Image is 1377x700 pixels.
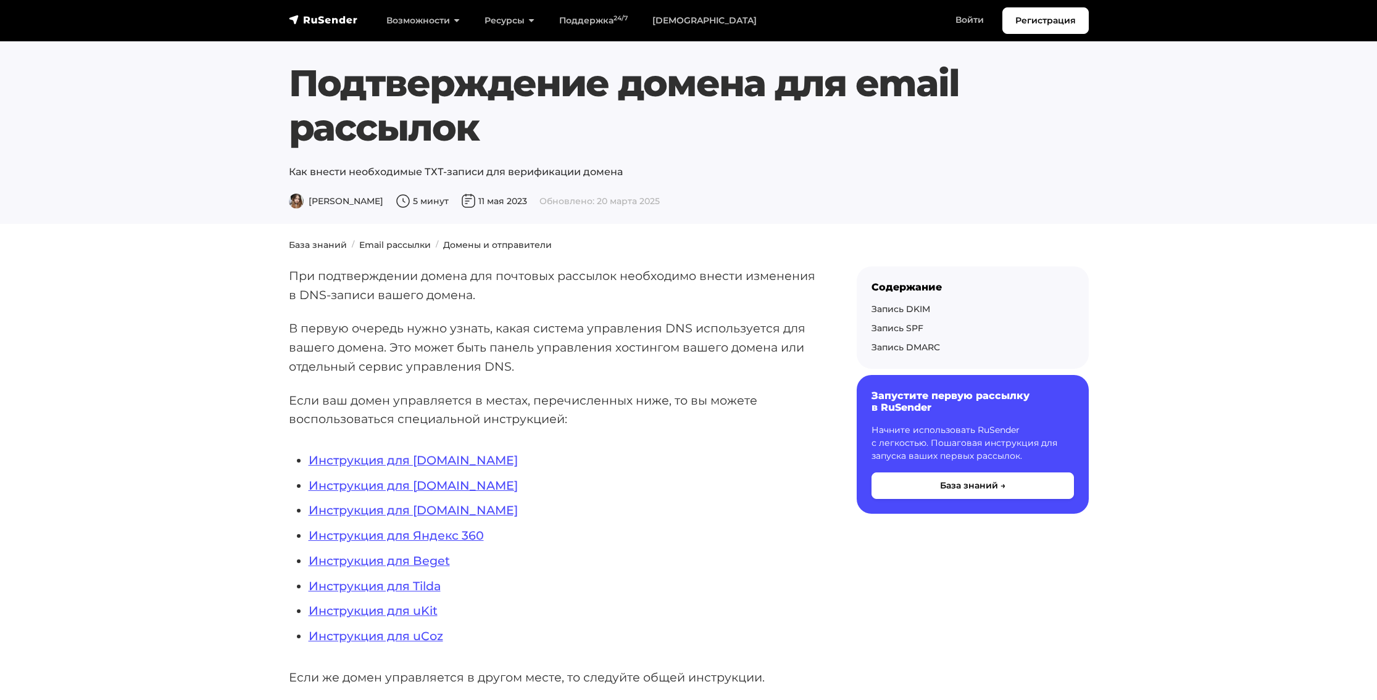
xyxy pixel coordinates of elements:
[443,239,552,250] a: Домены и отправители
[872,472,1074,499] button: База знаний →
[461,194,476,208] img: Дата публикации
[396,194,410,208] img: Время чтения
[872,390,1074,413] h6: Запустите первую рассылку в RuSender
[289,391,817,429] p: Если ваш домен управляется в местах, перечисленных ниже, то вы можете воспользоваться специальной...
[461,196,527,207] span: 11 мая 2023
[872,342,940,353] a: Запись DMARC
[359,239,431,250] a: Email рассылки
[640,8,769,33] a: [DEMOGRAPHIC_DATA]
[374,8,472,33] a: Возможности
[289,165,1089,179] p: Как внести необходимые ТХТ-записи для верификации домена
[281,239,1096,252] nav: breadcrumb
[289,61,1089,150] h1: Подтверждение домена для email рассылок
[396,196,449,207] span: 5 минут
[872,303,930,315] a: Запись DKIM
[289,196,383,207] span: [PERSON_NAME]
[872,424,1074,463] p: Начните использовать RuSender с легкостью. Пошаговая инструкция для запуска ваших первых рассылок.
[289,239,347,250] a: База знаний
[309,579,441,593] a: Инструкция для Tilda
[289,266,817,304] p: При подтверждении домена для почтовых рассылок необходимо внести изменения в DNS-записи вашего до...
[309,553,450,568] a: Инструкция для Beget
[539,196,660,207] span: Обновлено: 20 марта 2025
[289,14,358,26] img: RuSender
[289,668,817,687] p: Если же домен управляется в другом месте, то следуйте общей инструкции.
[309,453,518,467] a: Инструкция для [DOMAIN_NAME]
[872,323,923,334] a: Запись SPF
[1002,7,1089,34] a: Регистрация
[309,603,438,618] a: Инструкция для uKit
[309,528,484,543] a: Инструкция для Яндекс 360
[614,14,628,22] sup: 24/7
[872,281,1074,293] div: Содержание
[472,8,547,33] a: Ресурсы
[547,8,640,33] a: Поддержка24/7
[289,319,817,376] p: В первую очередь нужно узнать, какая система управления DNS используется для вашего домена. Это м...
[309,478,518,493] a: Инструкция для [DOMAIN_NAME]
[309,503,518,517] a: Инструкция для [DOMAIN_NAME]
[309,628,443,643] a: Инструкция для uCoz
[943,7,996,33] a: Войти
[857,375,1089,513] a: Запустите первую рассылку в RuSender Начните использовать RuSender с легкостью. Пошаговая инструк...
